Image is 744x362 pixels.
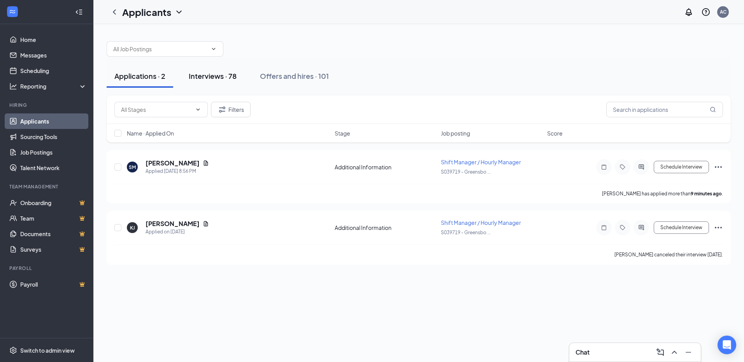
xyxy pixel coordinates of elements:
span: Shift Manager / Hourly Manager [441,219,521,226]
div: Team Management [9,183,85,190]
div: Interviews · 78 [189,71,237,81]
svg: ChevronDown [195,106,201,113]
svg: ComposeMessage [656,348,665,357]
svg: Collapse [75,8,83,16]
div: Applied on [DATE] [146,228,209,236]
div: Open Intercom Messenger [718,336,736,354]
input: All Stages [121,105,192,114]
svg: Minimize [684,348,693,357]
svg: ActiveChat [637,164,646,170]
a: Scheduling [20,63,87,78]
div: SM [129,164,136,171]
h5: [PERSON_NAME] [146,159,200,167]
div: Offers and hires · 101 [260,71,329,81]
button: Schedule Interview [654,161,709,173]
span: Stage [335,129,350,137]
a: Home [20,32,87,47]
svg: Note [599,164,609,170]
button: Filter Filters [211,102,251,117]
div: Additional Information [335,163,436,171]
div: Applications · 2 [114,71,165,81]
svg: Document [203,221,209,227]
button: ChevronUp [668,346,681,359]
svg: Document [203,160,209,166]
a: Talent Network [20,160,87,176]
a: Messages [20,47,87,63]
div: [PERSON_NAME] canceled their interview [DATE]. [614,251,723,259]
input: All Job Postings [113,45,207,53]
h5: [PERSON_NAME] [146,219,200,228]
svg: Ellipses [714,162,723,172]
b: 9 minutes ago [691,191,722,197]
div: Reporting [20,82,87,90]
svg: Filter [218,105,227,114]
div: Hiring [9,102,85,108]
svg: MagnifyingGlass [710,106,716,113]
div: KJ [130,225,135,231]
svg: ChevronDown [174,7,184,17]
button: Minimize [682,346,695,359]
span: Name · Applied On [127,129,174,137]
svg: ActiveChat [637,225,646,231]
svg: Notifications [684,7,693,17]
span: Job posting [441,129,470,137]
a: OnboardingCrown [20,195,87,211]
a: Job Postings [20,144,87,160]
div: Additional Information [335,224,436,231]
input: Search in applications [606,102,723,117]
svg: Tag [618,225,627,231]
h3: Chat [576,348,590,357]
a: Sourcing Tools [20,129,87,144]
svg: Note [599,225,609,231]
svg: ChevronUp [670,348,679,357]
a: PayrollCrown [20,277,87,292]
svg: ChevronDown [211,46,217,52]
svg: QuestionInfo [701,7,711,17]
span: S039719 - Greensbo ... [441,230,491,235]
a: SurveysCrown [20,242,87,257]
svg: WorkstreamLogo [9,8,16,16]
span: S039719 - Greensbo ... [441,169,491,175]
span: Shift Manager / Hourly Manager [441,158,521,165]
button: ComposeMessage [654,346,667,359]
svg: Tag [618,164,627,170]
div: Applied [DATE] 8:56 PM [146,167,209,175]
div: AC [720,9,726,15]
svg: Settings [9,346,17,354]
div: Payroll [9,265,85,271]
div: Switch to admin view [20,346,75,354]
h1: Applicants [122,5,171,19]
span: Score [547,129,563,137]
svg: Analysis [9,82,17,90]
a: Applicants [20,113,87,129]
button: Schedule Interview [654,221,709,234]
svg: ChevronLeft [110,7,119,17]
p: [PERSON_NAME] has applied more than . [602,190,723,197]
a: DocumentsCrown [20,226,87,242]
svg: Ellipses [714,223,723,232]
a: TeamCrown [20,211,87,226]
